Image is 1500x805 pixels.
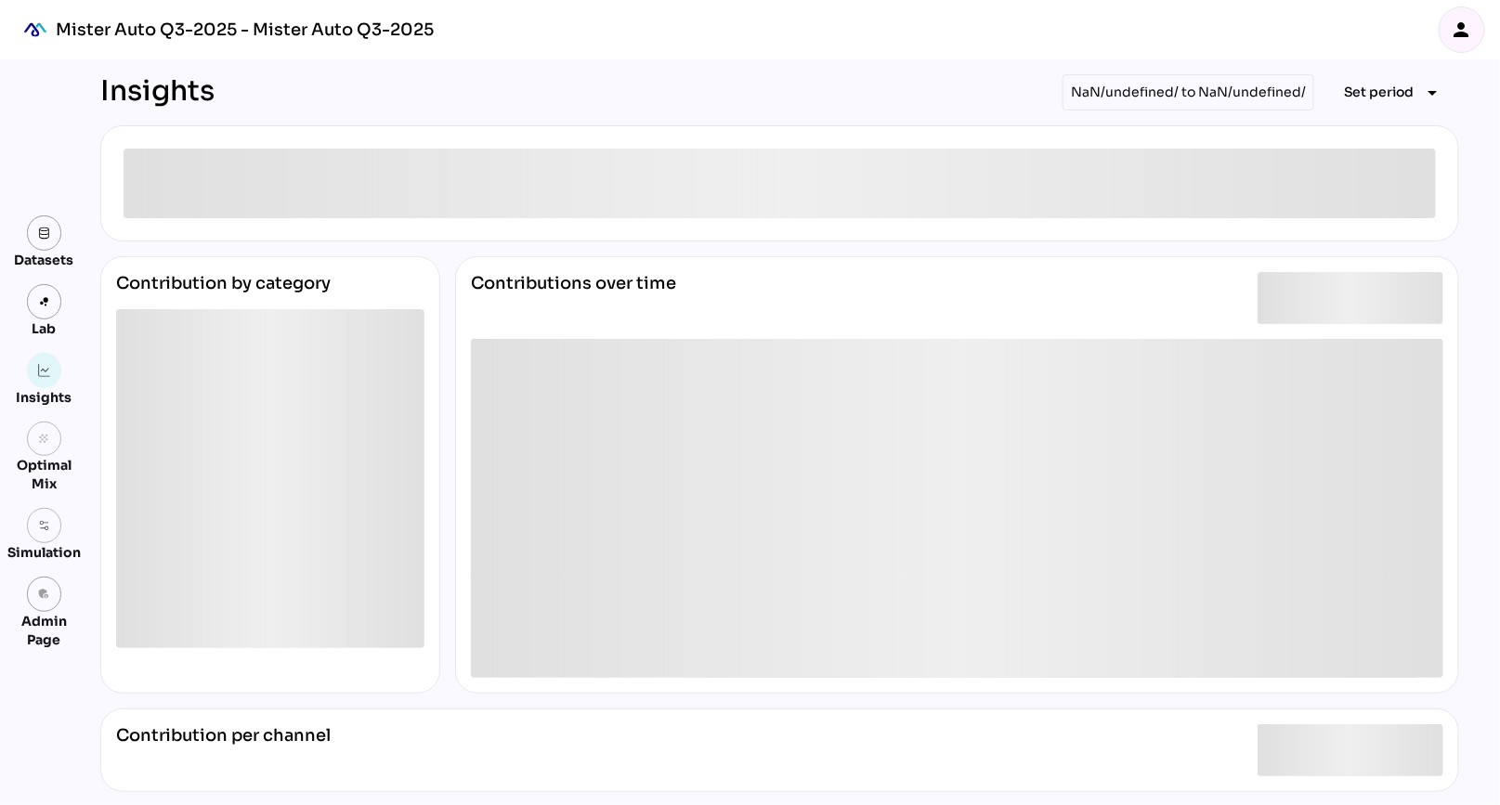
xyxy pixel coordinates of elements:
[15,251,74,269] div: Datasets
[1063,74,1314,110] div: NaN/undefined/ to NaN/undefined/
[17,388,72,407] div: Insights
[7,456,81,493] div: Optimal Mix
[38,433,51,446] i: grain
[7,543,81,562] div: Simulation
[1451,19,1473,41] i: person
[56,19,434,41] div: Mister Auto Q3-2025 - Mister Auto Q3-2025
[116,272,424,309] div: Contribution by category
[471,272,676,324] div: Contributions over time
[38,295,51,308] img: lab.svg
[1329,76,1459,110] button: Expand "Set period"
[7,612,81,649] div: Admin Page
[1344,81,1415,103] span: Set period
[38,588,51,601] i: admin_panel_settings
[100,74,215,110] div: Insights
[38,364,51,377] img: graph.svg
[24,319,65,338] div: Lab
[38,519,51,532] img: settings.svg
[1422,82,1444,104] i: arrow_drop_down
[116,724,331,776] div: Contribution per channel
[15,9,56,50] div: mediaROI
[38,227,51,240] img: data.svg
